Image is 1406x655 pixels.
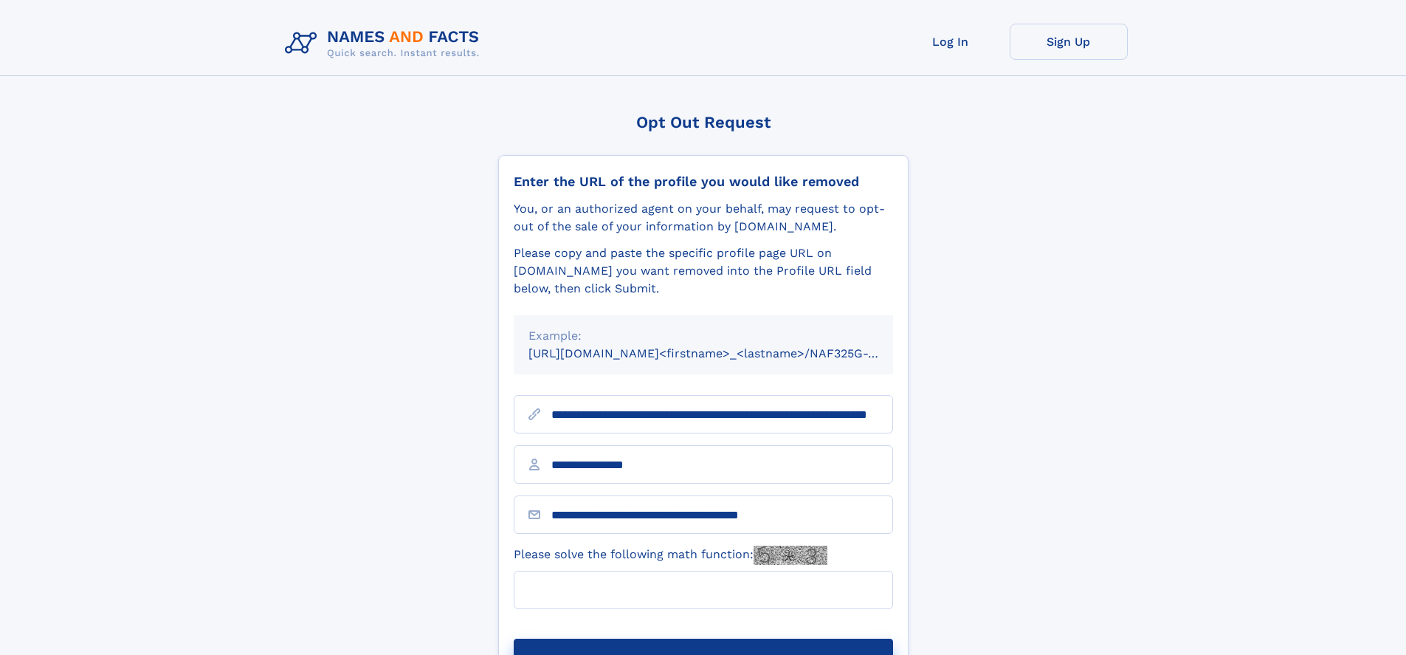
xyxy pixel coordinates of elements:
div: You, or an authorized agent on your behalf, may request to opt-out of the sale of your informatio... [514,200,893,236]
label: Please solve the following math function: [514,546,827,565]
small: [URL][DOMAIN_NAME]<firstname>_<lastname>/NAF325G-xxxxxxxx [528,346,921,360]
a: Sign Up [1010,24,1128,60]
img: Logo Names and Facts [279,24,492,64]
div: Example: [528,327,878,345]
div: Enter the URL of the profile you would like removed [514,174,893,190]
div: Please copy and paste the specific profile page URL on [DOMAIN_NAME] you want removed into the Pr... [514,244,893,298]
a: Log In [892,24,1010,60]
div: Opt Out Request [498,113,909,131]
